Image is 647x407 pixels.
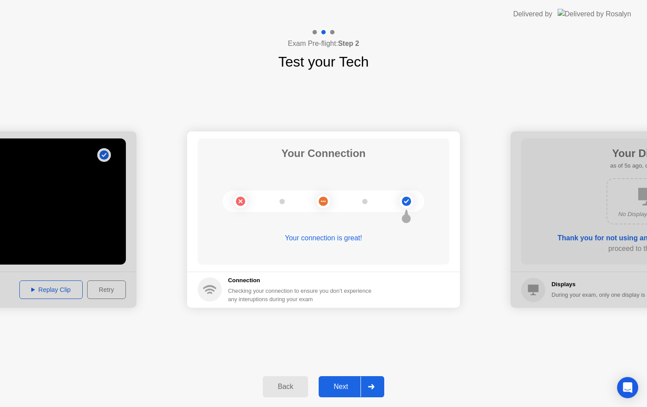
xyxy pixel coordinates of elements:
div: Back [265,383,305,391]
div: Delivered by [513,9,552,19]
div: Your connection is great! [198,233,449,243]
h1: Your Connection [281,146,366,161]
button: Back [263,376,308,397]
div: Checking your connection to ensure you don’t experience any interuptions during your exam [228,287,377,303]
h5: Connection [228,276,377,285]
button: Next [319,376,384,397]
div: Open Intercom Messenger [617,377,638,398]
h4: Exam Pre-flight: [288,38,359,49]
img: Delivered by Rosalyn [558,9,631,19]
b: Step 2 [338,40,359,47]
div: Next [321,383,360,391]
h1: Test your Tech [278,51,369,72]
